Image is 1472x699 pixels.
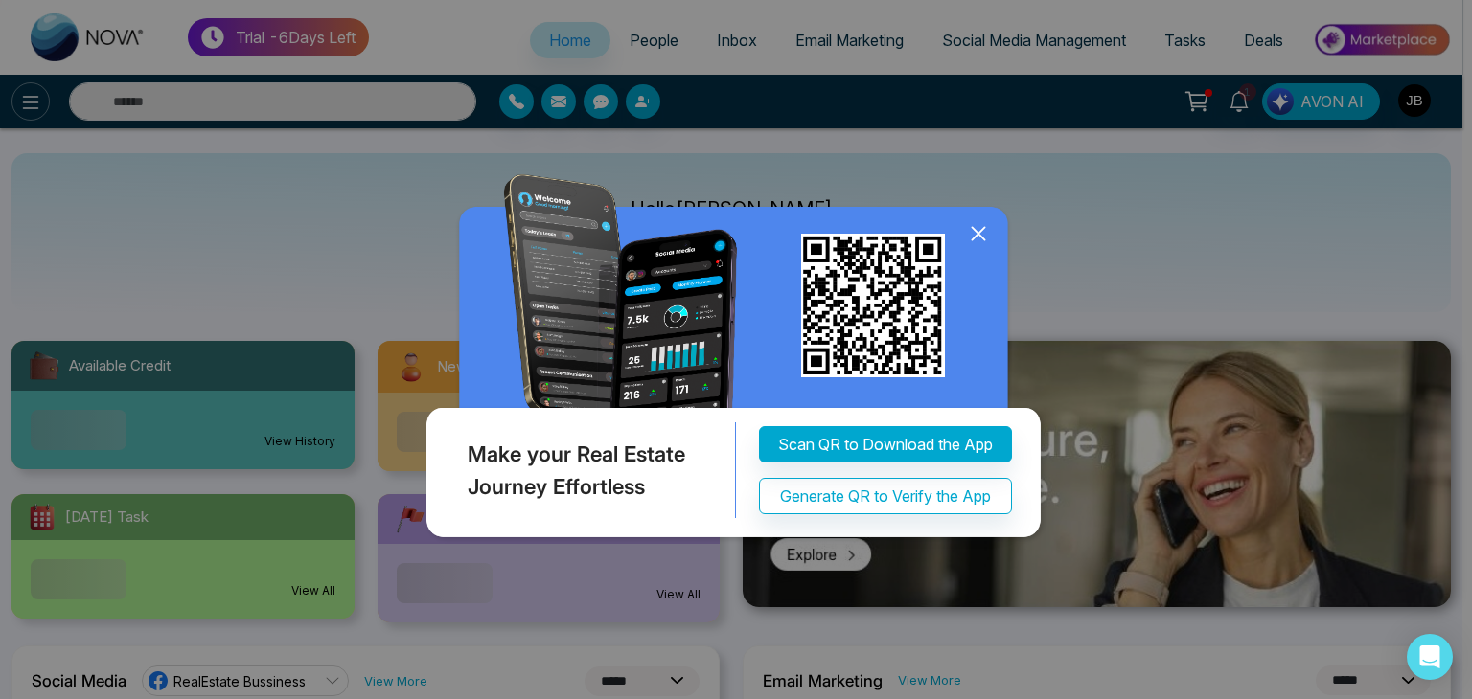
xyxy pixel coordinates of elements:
[759,479,1012,515] button: Generate QR to Verify the App
[801,234,945,377] img: qr_for_download_app.png
[422,174,1050,547] img: QRModal
[759,427,1012,463] button: Scan QR to Download the App
[422,423,736,519] div: Make your Real Estate Journey Effortless
[1407,634,1453,680] div: Open Intercom Messenger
